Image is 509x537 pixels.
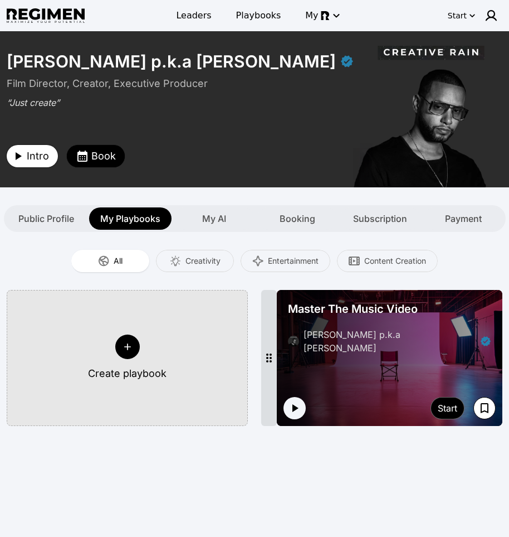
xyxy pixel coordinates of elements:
img: Regimen logo [7,8,85,23]
div: [PERSON_NAME] p.k.a [PERSON_NAME] [304,328,476,355]
span: Payment [445,212,482,225]
button: Content Creation [337,250,438,272]
button: Payment [423,207,503,230]
a: Leaders [169,6,218,26]
span: Public Profile [18,212,74,225]
span: Master The Music Video [288,301,418,317]
img: avatar of Julien Christian Lutz p.k.a Director X [288,336,299,347]
button: My [298,6,345,26]
button: Start [430,397,464,419]
div: Start [448,10,467,21]
span: Content Creation [364,255,426,267]
img: Creativity [170,255,181,267]
button: Intro [7,145,58,167]
button: Public Profile [6,207,86,230]
div: Verified partner - Julien Christian Lutz p.k.a Director X [340,55,354,68]
img: All [98,255,109,267]
button: Creativity [156,250,234,272]
div: Verified partner - Julien Christian Lutz p.k.a Director X [480,336,491,347]
span: Booking [280,212,315,225]
span: My Playbooks [100,212,160,225]
button: Booking [257,207,337,230]
button: Create playbook [7,290,248,426]
span: Playbooks [236,9,281,22]
button: My Playbooks [89,207,172,230]
span: Book [91,148,116,164]
button: Book [67,145,125,167]
button: Entertainment [241,250,330,272]
button: Start [446,7,478,25]
div: Create playbook [88,366,167,381]
span: All [114,255,123,267]
button: My AI [174,207,254,230]
span: My [305,9,318,22]
img: user icon [484,9,498,22]
div: [PERSON_NAME] p.k.a [PERSON_NAME] [7,51,336,71]
button: Play intro [283,397,306,419]
span: Leaders [176,9,211,22]
div: Film Director, Creator, Executive Producer [7,76,341,91]
button: Subscription [340,207,420,230]
img: Content Creation [349,255,360,267]
a: Playbooks [229,6,288,26]
span: Creativity [185,255,221,267]
img: Entertainment [252,255,263,267]
button: All [71,250,149,272]
span: My AI [202,212,226,225]
span: Intro [27,148,49,164]
div: Start [438,401,457,415]
span: Subscription [353,212,407,225]
div: “Just create” [7,96,341,109]
button: Save [473,397,496,419]
span: Entertainment [268,255,319,267]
